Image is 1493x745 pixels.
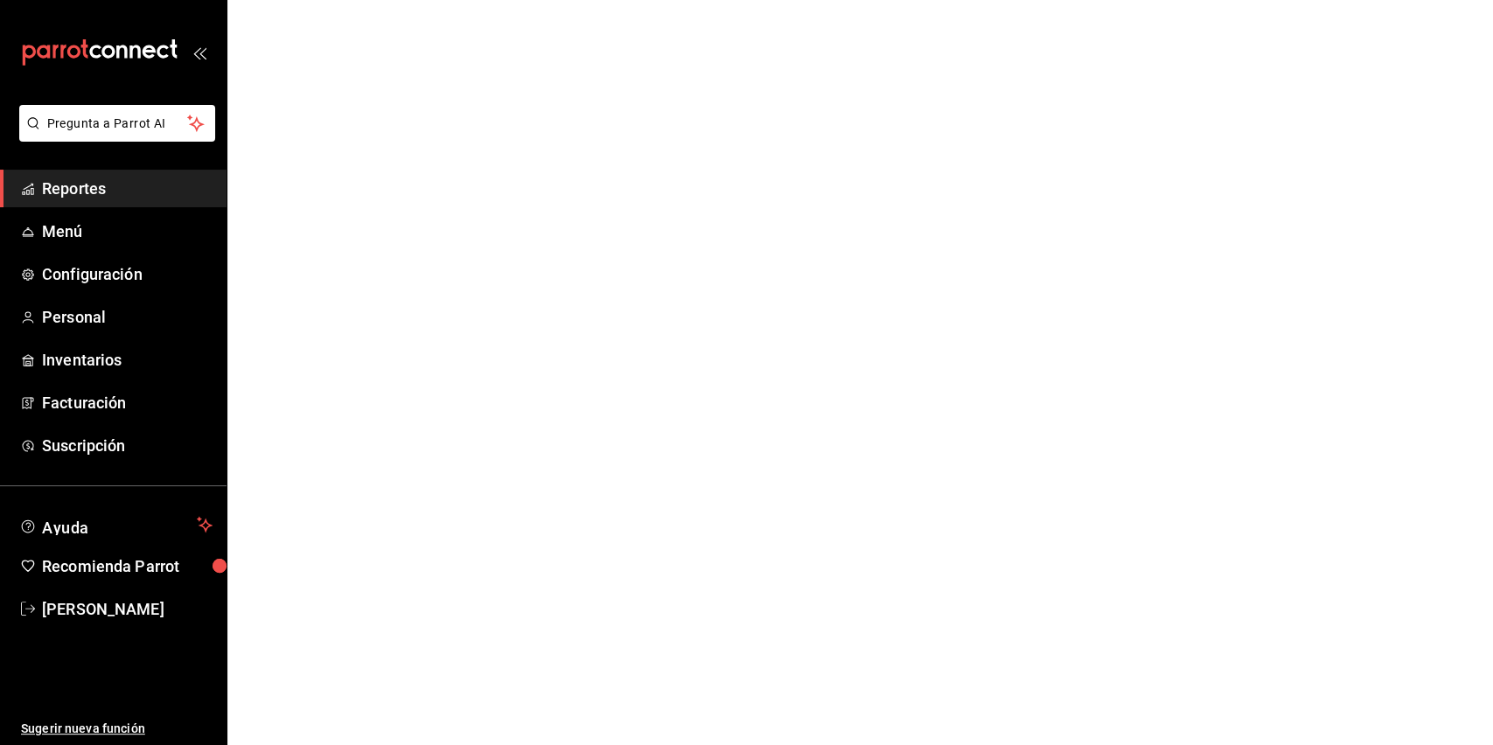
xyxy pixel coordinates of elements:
[42,219,213,243] span: Menú
[42,434,213,457] span: Suscripción
[42,262,213,286] span: Configuración
[47,115,188,133] span: Pregunta a Parrot AI
[192,45,206,59] button: open_drawer_menu
[42,348,213,372] span: Inventarios
[42,597,213,621] span: [PERSON_NAME]
[12,127,215,145] a: Pregunta a Parrot AI
[21,720,213,738] span: Sugerir nueva función
[42,177,213,200] span: Reportes
[42,514,190,535] span: Ayuda
[42,305,213,329] span: Personal
[42,554,213,578] span: Recomienda Parrot
[42,391,213,414] span: Facturación
[19,105,215,142] button: Pregunta a Parrot AI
